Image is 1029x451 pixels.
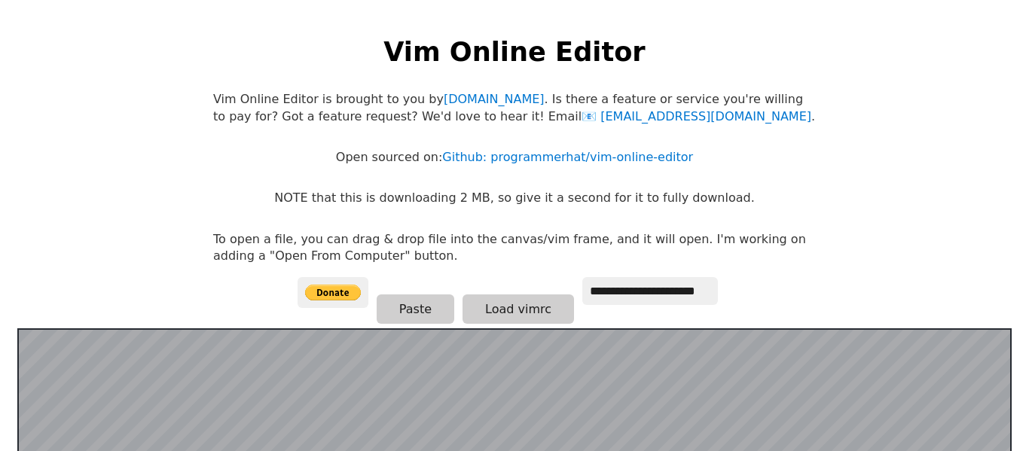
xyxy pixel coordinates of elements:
[213,231,816,265] p: To open a file, you can drag & drop file into the canvas/vim frame, and it will open. I'm working...
[463,294,574,324] button: Load vimrc
[582,109,811,123] a: [EMAIL_ADDRESS][DOMAIN_NAME]
[213,91,816,125] p: Vim Online Editor is brought to you by . Is there a feature or service you're willing to pay for?...
[442,150,693,164] a: Github: programmerhat/vim-online-editor
[274,190,754,206] p: NOTE that this is downloading 2 MB, so give it a second for it to fully download.
[444,92,545,106] a: [DOMAIN_NAME]
[336,149,693,166] p: Open sourced on:
[383,33,645,70] h1: Vim Online Editor
[377,294,454,324] button: Paste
